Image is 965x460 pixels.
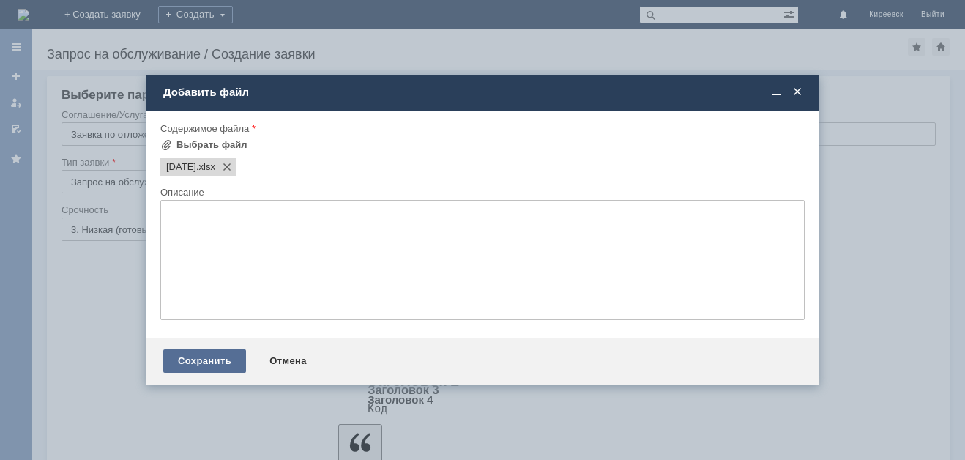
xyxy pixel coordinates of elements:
[163,86,805,99] div: Добавить файл
[160,124,802,133] div: Содержимое файла
[770,86,784,99] span: Свернуть (Ctrl + M)
[790,86,805,99] span: Закрыть
[196,161,215,173] span: 24.09.2025.xlsx
[160,188,802,197] div: Описание
[166,161,196,173] span: 24.09.2025.xlsx
[176,139,247,151] div: Выбрать файл
[6,6,214,29] div: Добрый вечер. Прошу удалить отложенные чеки за [DATE]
